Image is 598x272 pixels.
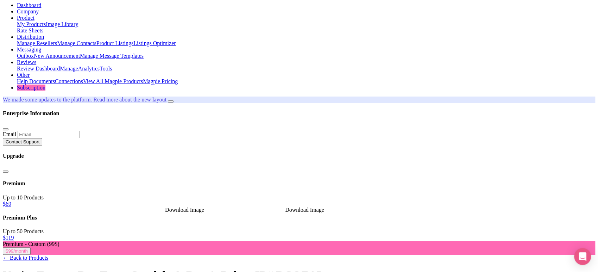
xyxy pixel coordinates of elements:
a: Listings Optimizer [133,40,176,46]
h4: Premium Plus [3,215,595,221]
a: Help Documents [17,78,55,84]
a: Tools [100,66,112,72]
a: Manage Message Templates [80,53,144,59]
div: Open Intercom Messenger [574,248,591,265]
button: $99/month [3,247,31,255]
a: Manage Contacts [57,40,96,46]
a: Dashboard [17,2,41,8]
label: Email [3,131,16,137]
div: Up to 10 Products [3,194,595,201]
a: Image Library [46,21,78,27]
a: Distribution [17,34,44,40]
a: Connections [55,78,83,84]
div: Download Image [165,207,204,213]
h4: Enterprise Information [3,110,595,117]
div: Up to 50 Products [3,228,595,235]
input: Email [18,131,80,138]
button: Close [3,128,8,130]
div: Download Image [285,207,324,213]
a: Product Listings [96,40,133,46]
a: Messaging [17,47,41,52]
a: Outbox [17,53,34,59]
a: $69 [3,201,11,207]
a: Other [17,72,30,78]
a: My Products [17,21,46,27]
a: Manage Resellers [17,40,57,46]
button: Contact Support [3,138,42,146]
a: New Announcement [34,53,80,59]
a: Analytics [78,66,100,72]
a: Manage [60,66,78,72]
button: Close announcement [168,100,174,103]
div: Premium - Custom (99$) [3,241,595,247]
a: Rate Sheets [17,27,43,33]
a: Reviews [17,59,36,65]
h4: Premium [3,180,595,187]
button: Close [3,171,8,173]
a: $119 [3,235,14,241]
a: View All Magpie Products [83,78,143,84]
a: We made some updates to the platform. Read more about the new layout [3,97,166,103]
h4: Upgrade [3,153,595,159]
a: Magpie Pricing [143,78,178,84]
a: ← Back to Products [3,255,48,261]
a: Subscription [17,85,45,91]
a: Company [17,8,39,14]
a: Product [17,15,34,21]
a: Review Dashboard [17,66,60,72]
